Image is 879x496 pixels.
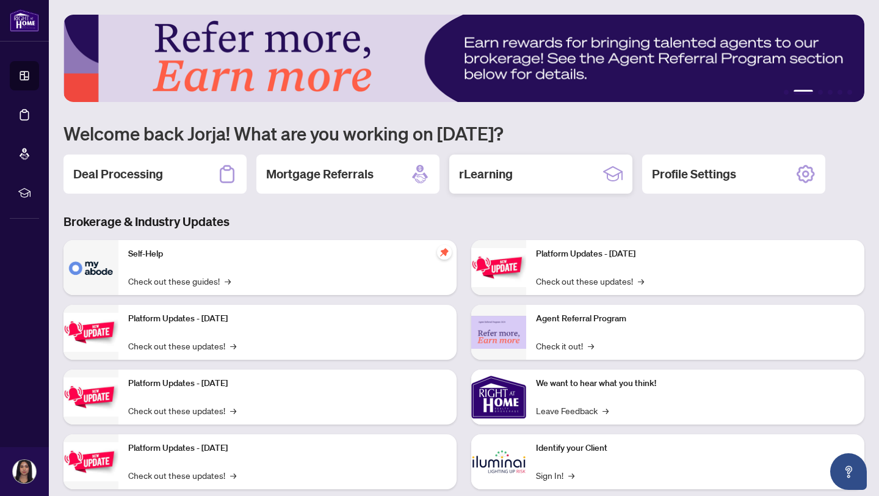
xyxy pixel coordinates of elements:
[471,370,526,425] img: We want to hear what you think!
[602,404,609,417] span: →
[63,442,118,481] img: Platform Updates - July 8, 2025
[536,442,855,455] p: Identify your Client
[459,166,513,183] h2: rLearning
[437,245,452,260] span: pushpin
[63,313,118,351] img: Platform Updates - September 16, 2025
[638,274,644,288] span: →
[225,274,231,288] span: →
[830,453,867,490] button: Open asap
[128,469,236,482] a: Check out these updates!→
[230,469,236,482] span: →
[128,404,236,417] a: Check out these updates!→
[536,274,644,288] a: Check out these updates!→
[13,460,36,483] img: Profile Icon
[128,247,447,261] p: Self-Help
[63,377,118,416] img: Platform Updates - July 21, 2025
[266,166,374,183] h2: Mortgage Referrals
[128,442,447,455] p: Platform Updates - [DATE]
[63,15,864,102] img: Slide 1
[63,213,864,230] h3: Brokerage & Industry Updates
[828,90,833,95] button: 4
[63,240,118,295] img: Self-Help
[63,122,864,145] h1: Welcome back Jorja! What are you working on [DATE]?
[471,316,526,349] img: Agent Referral Program
[128,274,231,288] a: Check out these guides!→
[536,312,855,326] p: Agent Referral Program
[784,90,789,95] button: 1
[10,9,39,32] img: logo
[847,90,852,95] button: 6
[471,248,526,286] img: Platform Updates - June 23, 2025
[128,312,447,326] p: Platform Updates - [DATE]
[588,339,594,352] span: →
[568,469,574,482] span: →
[536,339,594,352] a: Check it out!→
[837,90,842,95] button: 5
[128,339,236,352] a: Check out these updates!→
[652,166,736,183] h2: Profile Settings
[230,339,236,352] span: →
[536,377,855,390] p: We want to hear what you think!
[471,434,526,489] img: Identify your Client
[230,404,236,417] span: →
[536,404,609,417] a: Leave Feedback→
[794,90,813,95] button: 2
[128,377,447,390] p: Platform Updates - [DATE]
[818,90,823,95] button: 3
[73,166,163,183] h2: Deal Processing
[536,247,855,261] p: Platform Updates - [DATE]
[536,469,574,482] a: Sign In!→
